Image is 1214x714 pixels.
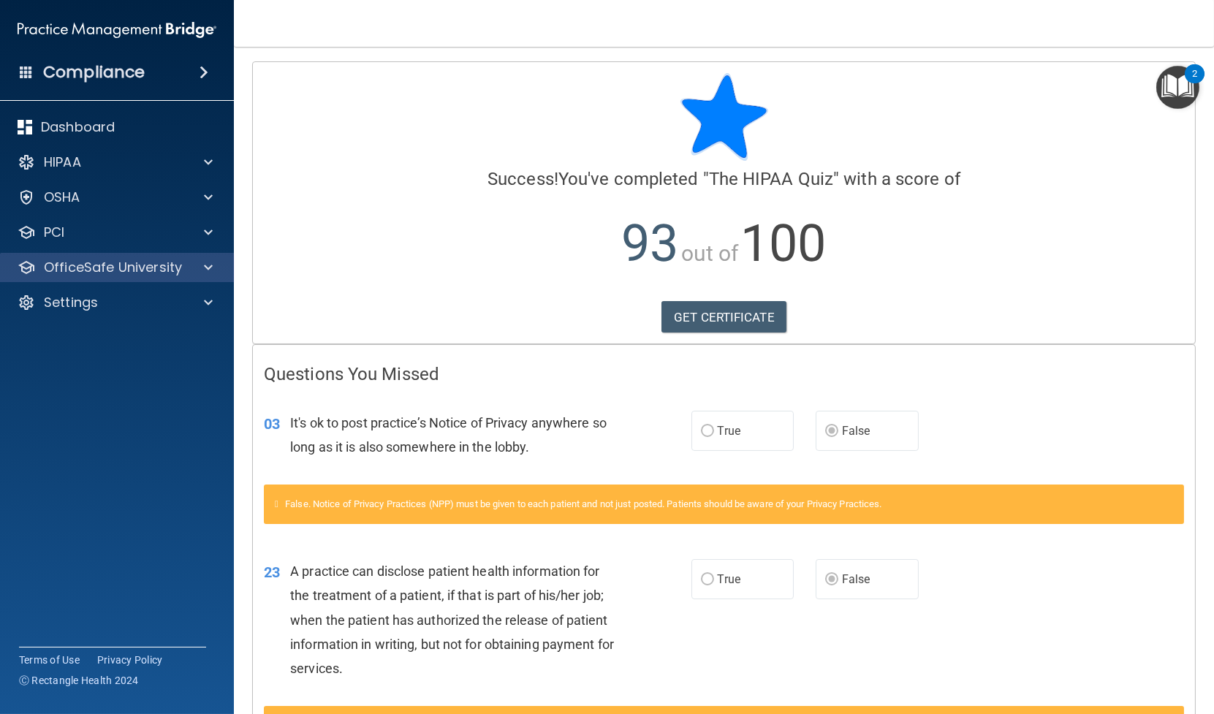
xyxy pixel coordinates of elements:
[19,673,139,688] span: Ⓒ Rectangle Health 2024
[285,498,881,509] span: False. Notice of Privacy Practices (NPP) must be given to each patient and not just posted. Patie...
[680,73,768,161] img: blue-star-rounded.9d042014.png
[18,153,213,171] a: HIPAA
[709,169,833,189] span: The HIPAA Quiz
[44,259,182,276] p: OfficeSafe University
[44,294,98,311] p: Settings
[290,563,614,676] span: A practice can disclose patient health information for the treatment of a patient, if that is par...
[18,15,216,45] img: PMB logo
[701,426,714,437] input: True
[1156,66,1199,109] button: Open Resource Center, 2 new notifications
[290,415,607,455] span: It's ok to post practice’s Notice of Privacy anywhere so long as it is also somewhere in the lobby.
[44,224,64,241] p: PCI
[264,563,280,581] span: 23
[18,120,32,134] img: dashboard.aa5b2476.svg
[44,189,80,206] p: OSHA
[842,572,870,586] span: False
[44,153,81,171] p: HIPAA
[264,170,1184,189] h4: You've completed " " with a score of
[97,653,163,667] a: Privacy Policy
[18,189,213,206] a: OSHA
[19,653,80,667] a: Terms of Use
[18,259,213,276] a: OfficeSafe University
[43,62,145,83] h4: Compliance
[825,426,838,437] input: False
[718,572,740,586] span: True
[701,574,714,585] input: True
[681,240,739,266] span: out of
[41,118,115,136] p: Dashboard
[18,294,213,311] a: Settings
[621,213,678,273] span: 93
[18,224,213,241] a: PCI
[842,424,870,438] span: False
[661,301,786,333] a: GET CERTIFICATE
[825,574,838,585] input: False
[488,169,558,189] span: Success!
[18,118,213,136] a: Dashboard
[264,415,280,433] span: 03
[740,213,826,273] span: 100
[1192,74,1197,93] div: 2
[264,365,1184,384] h4: Questions You Missed
[718,424,740,438] span: True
